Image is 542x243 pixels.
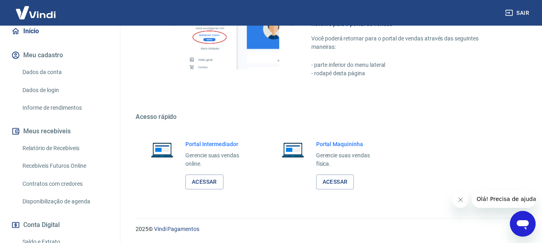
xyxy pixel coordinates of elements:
[10,123,110,140] button: Meus recebíveis
[276,140,310,159] img: Imagem de um notebook aberto
[185,140,252,148] h6: Portal Intermediador
[185,151,252,168] p: Gerencie suas vendas online.
[19,193,110,210] a: Disponibilização de agenda
[154,226,199,232] a: Vindi Pagamentos
[136,225,523,233] p: 2025 ©
[19,140,110,157] a: Relatório de Recebíveis
[503,6,532,20] button: Sair
[316,175,354,189] a: Acessar
[311,61,503,69] p: - parte inferior do menu lateral
[10,0,62,25] img: Vindi
[19,82,110,98] a: Dados de login
[316,151,383,168] p: Gerencie suas vendas física.
[19,158,110,174] a: Recebíveis Futuros Online
[145,140,179,159] img: Imagem de um notebook aberto
[136,113,523,121] h5: Acesso rápido
[19,176,110,192] a: Contratos com credores
[10,46,110,64] button: Meu cadastro
[472,190,536,208] iframe: Mensagem da empresa
[10,22,110,40] a: Início
[19,100,110,116] a: Informe de rendimentos
[185,175,223,189] a: Acessar
[311,34,503,51] p: Você poderá retornar para o portal de vendas através das seguintes maneiras:
[19,64,110,80] a: Dados da conta
[510,211,536,237] iframe: Botão para abrir a janela de mensagens
[311,69,503,78] p: - rodapé desta página
[10,216,110,234] button: Conta Digital
[5,6,67,12] span: Olá! Precisa de ajuda?
[316,140,383,148] h6: Portal Maquininha
[453,192,469,208] iframe: Fechar mensagem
